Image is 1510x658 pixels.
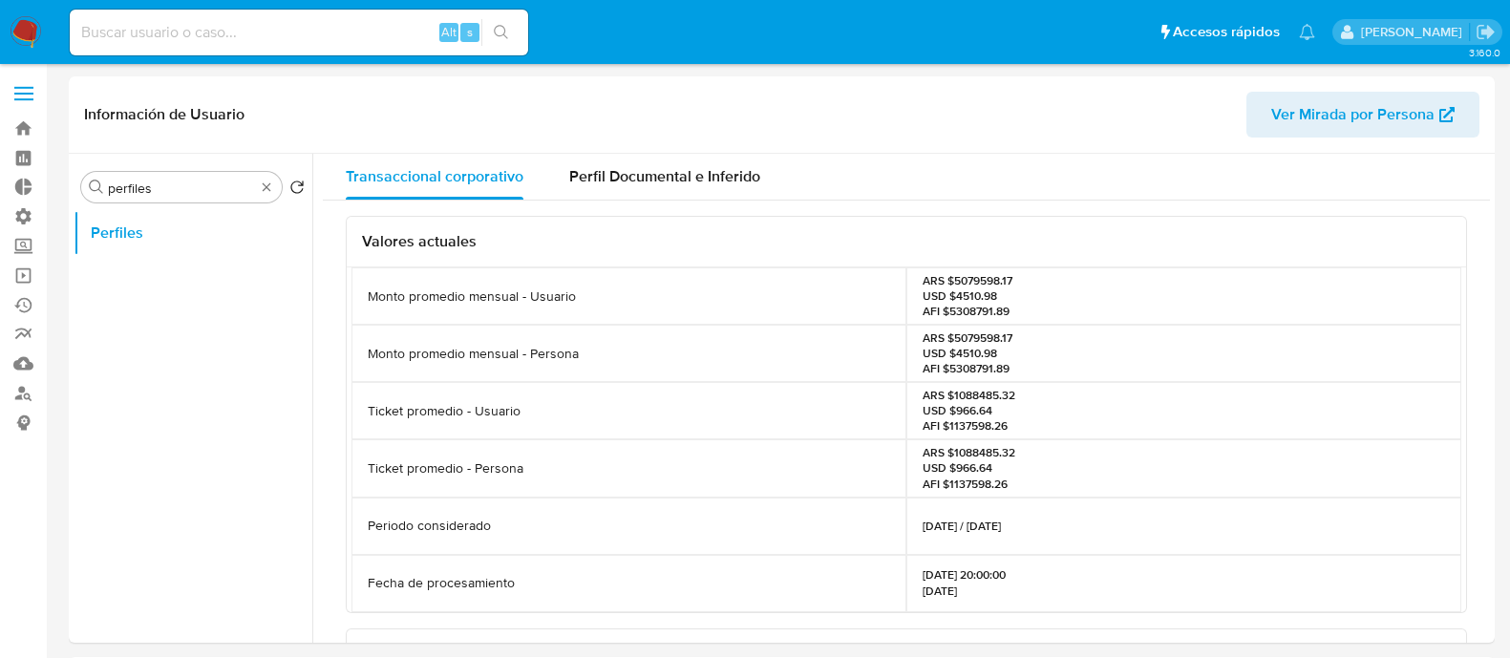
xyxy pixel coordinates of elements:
[1299,24,1315,40] a: Notificaciones
[481,19,521,46] button: search-icon
[84,105,245,124] h1: Información de Usuario
[1246,92,1479,138] button: Ver Mirada por Persona
[368,345,579,363] p: Monto promedio mensual - Persona
[923,445,1015,492] p: ARS $1088485.32 USD $966.64 AFI $1137598.26
[368,459,523,478] p: Ticket promedio - Persona
[368,402,521,420] p: Ticket promedio - Usuario
[368,287,576,306] p: Monto promedio mensual - Usuario
[368,574,515,592] p: Fecha de procesamiento
[1476,22,1496,42] a: Salir
[923,519,1001,534] p: [DATE] / [DATE]
[569,165,760,187] span: Perfil Documental e Inferido
[289,180,305,201] button: Volver al orden por defecto
[1361,23,1469,41] p: yanina.loff@mercadolibre.com
[923,567,1006,598] p: [DATE] 20:00:00 [DATE]
[1173,22,1280,42] span: Accesos rápidos
[108,180,255,197] input: Buscar
[1271,92,1435,138] span: Ver Mirada por Persona
[368,517,491,535] p: Periodo considerado
[923,330,1012,377] p: ARS $5079598.17 USD $4510.98 AFI $5308791.89
[259,180,274,195] button: Borrar
[70,20,528,45] input: Buscar usuario o caso...
[89,180,104,195] button: Buscar
[441,23,457,41] span: Alt
[362,232,1451,251] h3: Valores actuales
[74,210,312,256] button: Perfiles
[467,23,473,41] span: s
[923,388,1015,435] p: ARS $1088485.32 USD $966.64 AFI $1137598.26
[346,165,523,187] span: Transaccional corporativo
[923,273,1012,320] p: ARS $5079598.17 USD $4510.98 AFI $5308791.89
